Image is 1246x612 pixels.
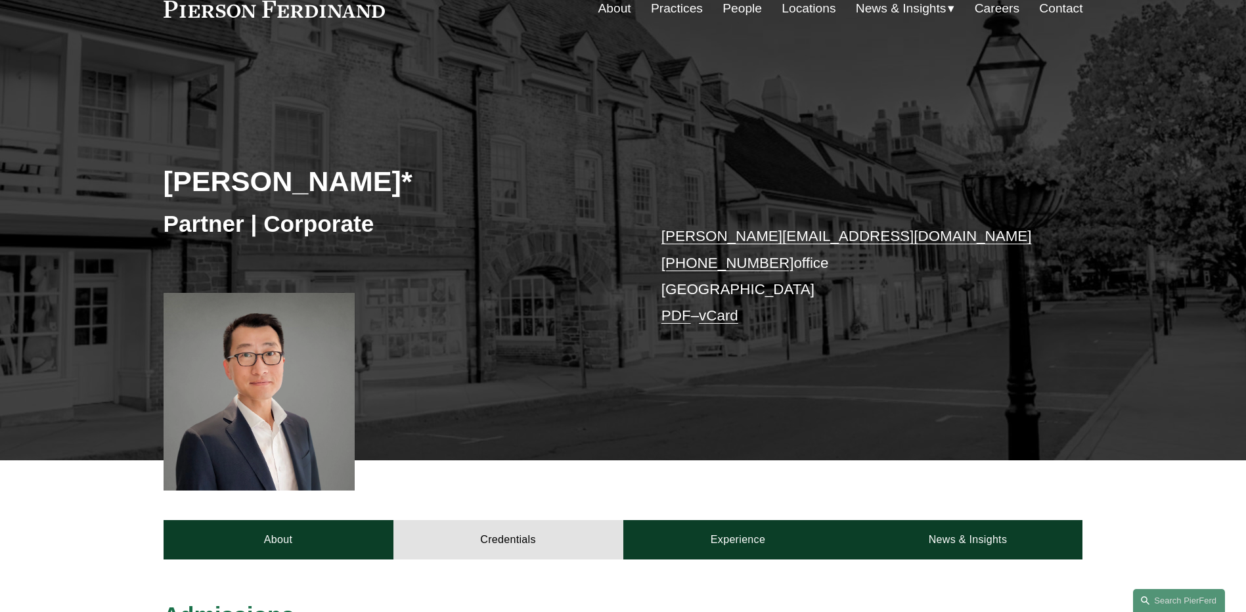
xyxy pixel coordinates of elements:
a: [PHONE_NUMBER] [661,255,794,271]
a: Credentials [393,520,623,559]
a: Search this site [1133,589,1225,612]
p: office [GEOGRAPHIC_DATA] – [661,223,1044,329]
a: News & Insights [853,520,1082,559]
a: Experience [623,520,853,559]
a: About [164,520,393,559]
a: vCard [699,307,738,324]
h2: [PERSON_NAME]* [164,164,623,198]
h3: Partner | Corporate [164,209,623,238]
a: PDF [661,307,691,324]
a: [PERSON_NAME][EMAIL_ADDRESS][DOMAIN_NAME] [661,228,1032,244]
